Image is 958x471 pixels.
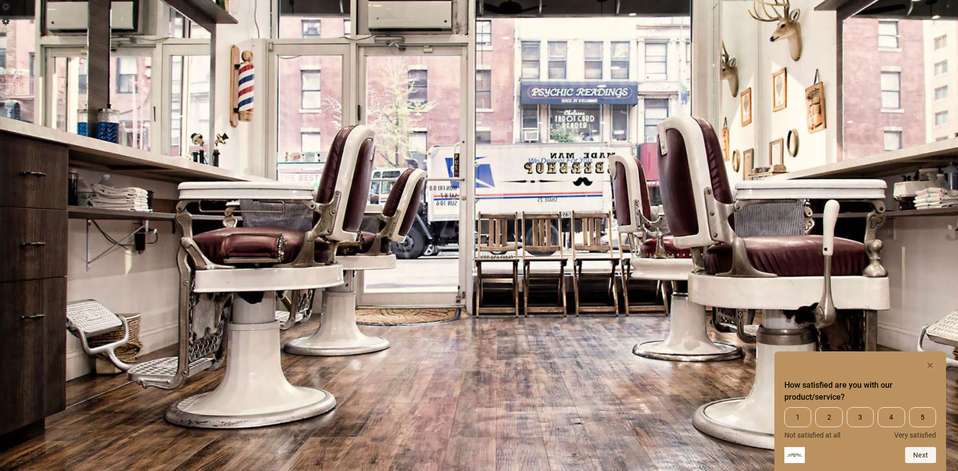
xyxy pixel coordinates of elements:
span: Very satisfied [894,431,936,439]
span: 4 [878,407,905,427]
button: Hide survey [924,359,936,371]
div: How satisfied are you with our product/service? Select an option from 1 to 5, with 1 being Not sa... [784,407,936,439]
div: How satisfied are you with our product/service? Select an option from 1 to 5, with 1 being Not sa... [784,359,936,463]
span: 2 [815,407,842,427]
h2: How satisfied are you with our product/service? Select an option from 1 to 5, with 1 being Not sa... [784,379,936,403]
span: Not satisfied at all [784,431,840,439]
button: Next question [905,447,936,463]
span: 1 [784,407,811,427]
span: 3 [847,407,874,427]
span: 5 [909,407,936,427]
